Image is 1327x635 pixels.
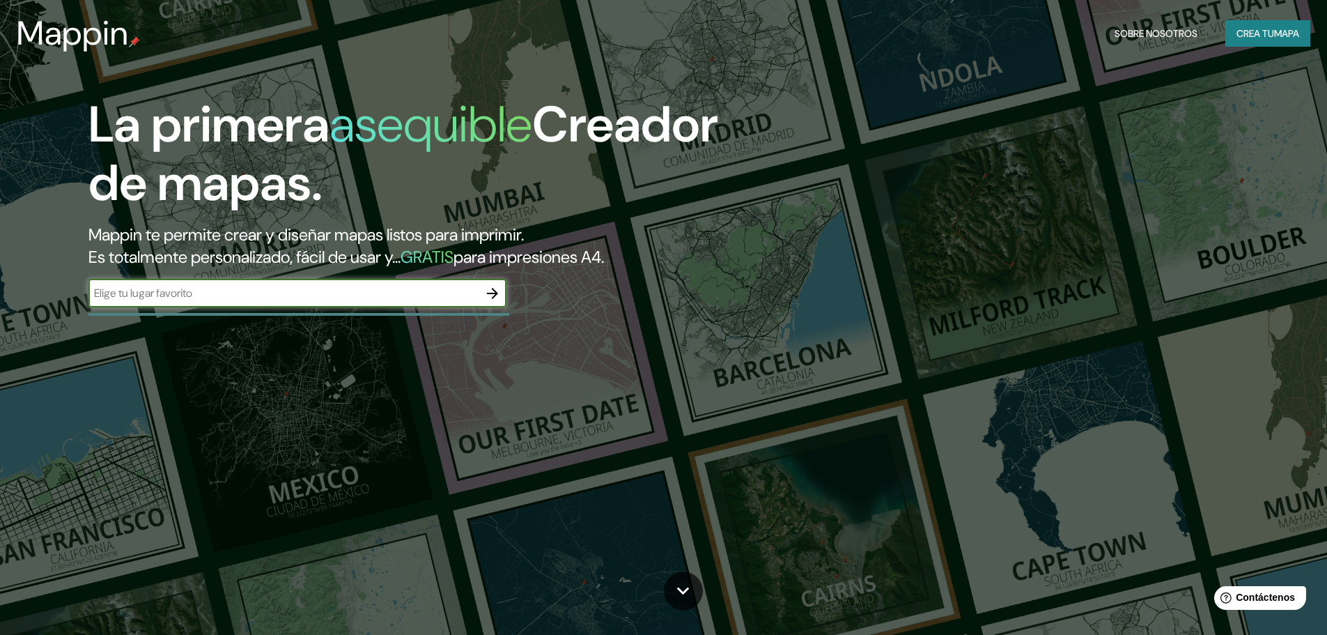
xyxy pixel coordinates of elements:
[88,92,329,157] font: La primera
[1225,20,1310,47] button: Crea tumapa
[401,246,453,268] font: GRATIS
[88,285,479,301] input: Elige tu lugar favorito
[1115,27,1197,40] font: Sobre nosotros
[1203,581,1312,620] iframe: Lanzador de widgets de ayuda
[88,224,524,245] font: Mappin te permite crear y diseñar mapas listos para imprimir.
[1274,27,1299,40] font: mapa
[88,246,401,268] font: Es totalmente personalizado, fácil de usar y...
[129,36,140,47] img: pin de mapeo
[1109,20,1203,47] button: Sobre nosotros
[453,246,604,268] font: para impresiones A4.
[1236,27,1274,40] font: Crea tu
[88,92,718,215] font: Creador de mapas.
[17,11,129,55] font: Mappin
[329,92,532,157] font: asequible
